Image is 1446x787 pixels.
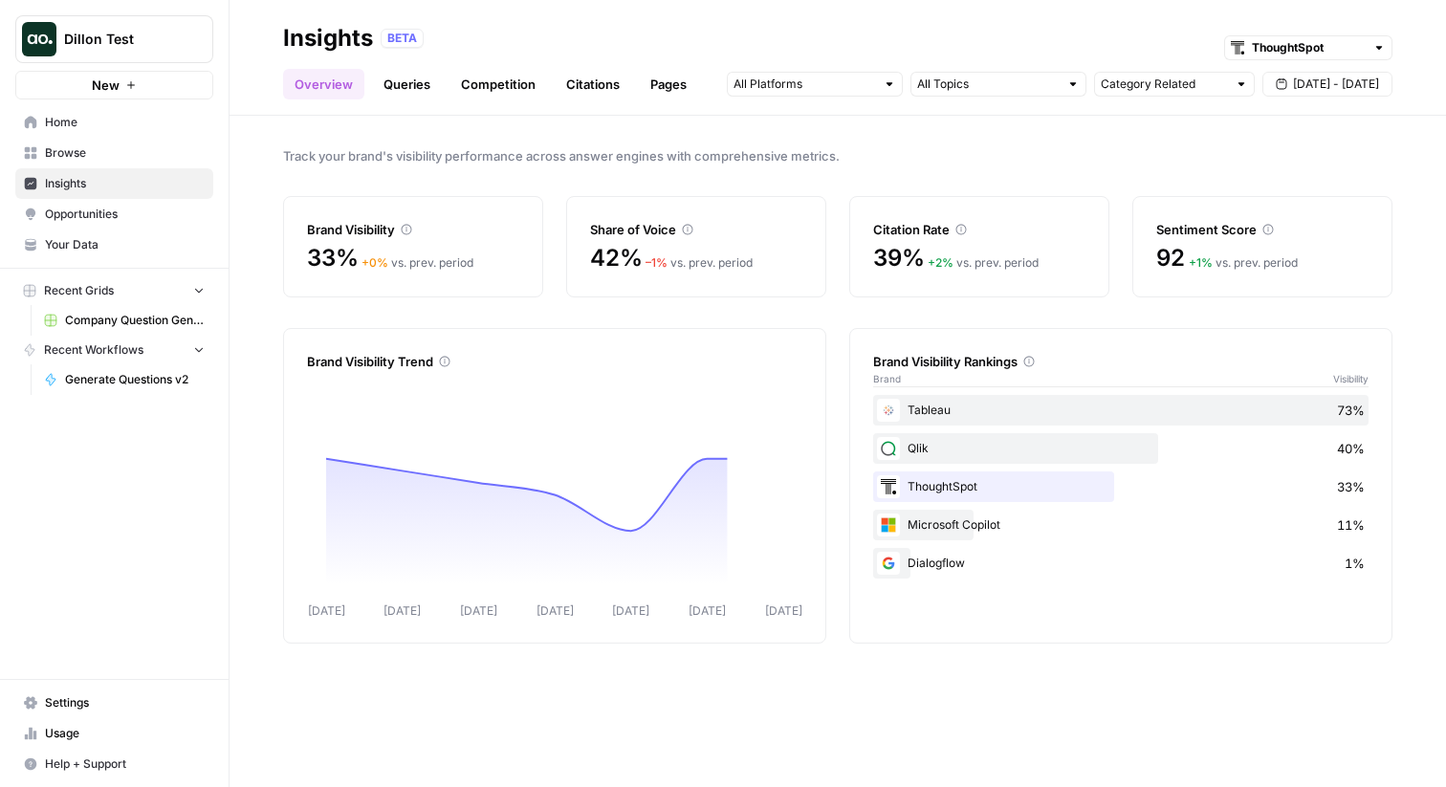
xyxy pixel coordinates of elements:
[65,312,205,329] span: Company Question Generation
[555,69,631,99] a: Citations
[15,107,213,138] a: Home
[612,603,649,618] tspan: [DATE]
[307,352,802,371] div: Brand Visibility Trend
[873,433,1369,464] div: Qlik
[873,352,1369,371] div: Brand Visibility Rankings
[449,69,547,99] a: Competition
[381,29,424,48] div: BETA
[45,725,205,742] span: Usage
[1337,401,1365,420] span: 73%
[15,15,213,63] button: Workspace: Dillon Test
[460,603,497,618] tspan: [DATE]
[35,364,213,395] a: Generate Questions v2
[45,755,205,773] span: Help + Support
[877,437,900,460] img: xsqu0h2hwbvu35u0l79dsjlrovy7
[1101,75,1227,94] input: Category Related
[537,603,574,618] tspan: [DATE]
[15,168,213,199] a: Insights
[65,371,205,388] span: Generate Questions v2
[283,23,373,54] div: Insights
[873,371,901,386] span: Brand
[873,471,1369,502] div: ThoughtSpot
[1262,72,1392,97] button: [DATE] - [DATE]
[877,552,900,575] img: yl4xathz0bu0psn9qrewxmnjolkn
[1156,220,1369,239] div: Sentiment Score
[44,282,114,299] span: Recent Grids
[877,514,900,536] img: aln7fzklr3l99mnai0z5kuqxmnn3
[361,254,473,272] div: vs. prev. period
[873,510,1369,540] div: Microsoft Copilot
[307,243,358,273] span: 33%
[873,548,1369,579] div: Dialogflow
[1333,371,1369,386] span: Visibility
[1337,439,1365,458] span: 40%
[734,75,875,94] input: All Platforms
[15,718,213,749] a: Usage
[383,603,421,618] tspan: [DATE]
[283,146,1392,165] span: Track your brand's visibility performance across answer engines with comprehensive metrics.
[22,22,56,56] img: Dillon Test Logo
[45,114,205,131] span: Home
[15,138,213,168] a: Browse
[45,175,205,192] span: Insights
[1189,255,1213,270] span: + 1 %
[45,694,205,711] span: Settings
[372,69,442,99] a: Queries
[1252,38,1365,57] input: ThoughtSpot
[1345,554,1365,573] span: 1%
[15,199,213,230] a: Opportunities
[873,395,1369,426] div: Tableau
[928,254,1039,272] div: vs. prev. period
[873,243,924,273] span: 39%
[1156,243,1185,273] span: 92
[877,399,900,422] img: kdf4ucm9w1dsh35th9k7a1vc8tb6
[1337,515,1365,535] span: 11%
[917,75,1059,94] input: All Topics
[35,305,213,336] a: Company Question Generation
[45,236,205,253] span: Your Data
[590,243,642,273] span: 42%
[928,255,953,270] span: + 2 %
[1189,254,1298,272] div: vs. prev. period
[361,255,388,270] span: + 0 %
[1337,477,1365,496] span: 33%
[308,603,345,618] tspan: [DATE]
[873,220,1085,239] div: Citation Rate
[45,144,205,162] span: Browse
[44,341,143,359] span: Recent Workflows
[1293,76,1379,93] span: [DATE] - [DATE]
[64,30,180,49] span: Dillon Test
[45,206,205,223] span: Opportunities
[765,603,802,618] tspan: [DATE]
[307,220,519,239] div: Brand Visibility
[646,254,753,272] div: vs. prev. period
[590,220,802,239] div: Share of Voice
[15,276,213,305] button: Recent Grids
[639,69,698,99] a: Pages
[689,603,726,618] tspan: [DATE]
[283,69,364,99] a: Overview
[15,336,213,364] button: Recent Workflows
[15,749,213,779] button: Help + Support
[92,76,120,95] span: New
[15,71,213,99] button: New
[877,475,900,498] img: em6uifynyh9mio6ldxz8kkfnatao
[646,255,668,270] span: – 1 %
[15,688,213,718] a: Settings
[15,230,213,260] a: Your Data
